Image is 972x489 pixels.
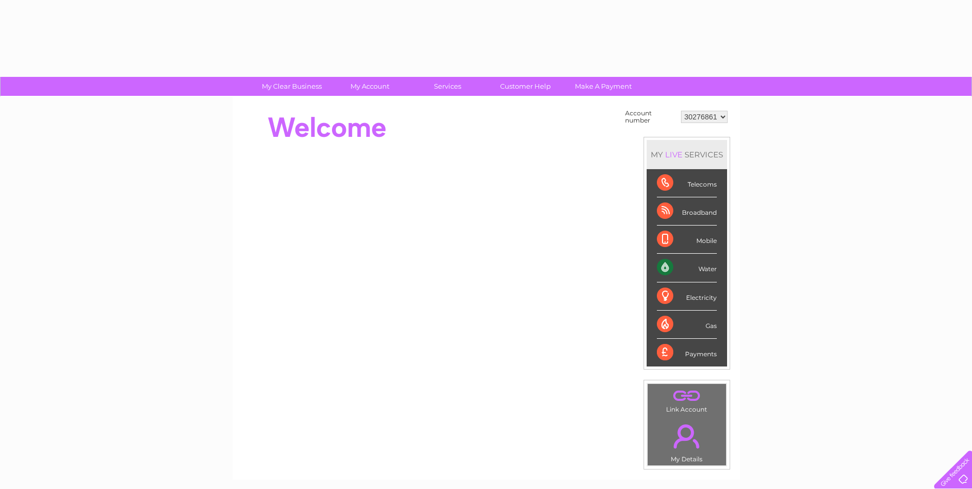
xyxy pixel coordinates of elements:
div: Payments [657,339,717,366]
div: MY SERVICES [647,140,727,169]
a: Services [405,77,490,96]
div: Broadband [657,197,717,226]
td: Link Account [647,383,727,416]
a: . [650,418,723,454]
div: Electricity [657,282,717,311]
div: Mobile [657,226,717,254]
div: LIVE [663,150,685,159]
a: My Clear Business [250,77,334,96]
a: . [650,386,723,404]
a: Make A Payment [561,77,646,96]
div: Gas [657,311,717,339]
a: My Account [327,77,412,96]
td: Account number [623,107,678,127]
td: My Details [647,416,727,466]
div: Water [657,254,717,282]
div: Telecoms [657,169,717,197]
a: Customer Help [483,77,568,96]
